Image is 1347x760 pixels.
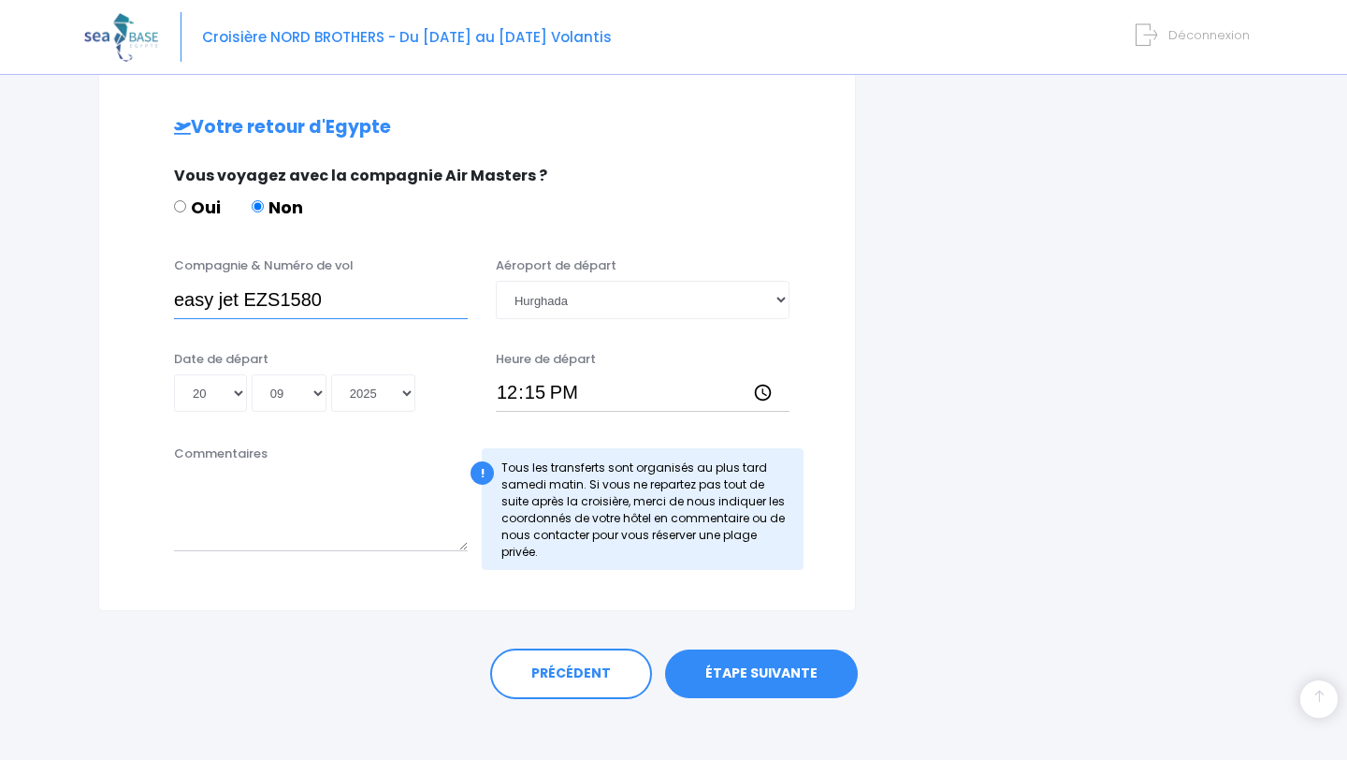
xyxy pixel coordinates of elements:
label: Oui [174,195,221,220]
label: Heure de départ [496,350,596,369]
label: Commentaires [174,445,268,463]
a: ÉTAPE SUIVANTE [665,650,858,698]
label: Date de départ [174,350,268,369]
input: Oui [174,200,186,212]
label: Compagnie & Numéro de vol [174,256,354,275]
span: Vous voyagez avec la compagnie Air Masters ? [174,165,547,186]
div: Tous les transferts sont organisés au plus tard samedi matin. Si vous ne repartez pas tout de sui... [482,448,804,570]
h2: Votre retour d'Egypte [137,117,818,139]
span: Déconnexion [1168,26,1250,44]
label: Aéroport de départ [496,256,616,275]
span: Croisière NORD BROTHERS - Du [DATE] au [DATE] Volantis [202,27,612,47]
a: PRÉCÉDENT [490,649,652,699]
label: Non [252,195,303,220]
div: ! [471,461,494,485]
input: Non [252,200,264,212]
